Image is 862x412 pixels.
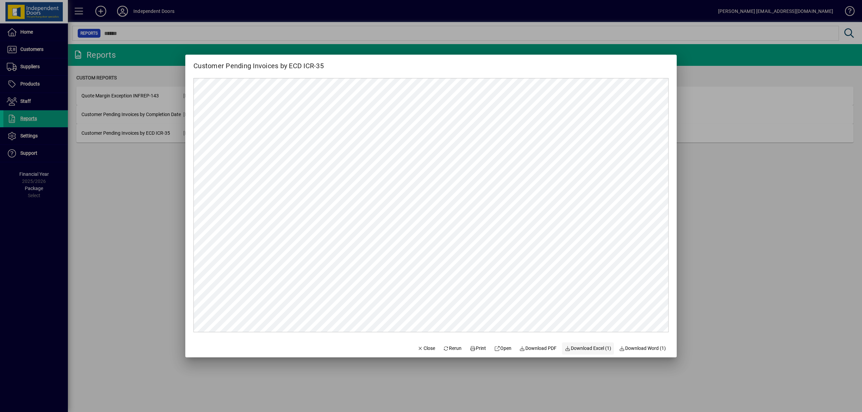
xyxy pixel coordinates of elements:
span: Download PDF [520,345,557,352]
span: Download Word (1) [619,345,666,352]
span: Print [470,345,486,352]
button: Close [415,342,438,355]
h2: Customer Pending Invoices by ECD ICR-35 [185,55,332,71]
button: Print [467,342,489,355]
button: Download Word (1) [617,342,669,355]
a: Open [491,342,514,355]
span: Download Excel (1) [565,345,611,352]
span: Open [494,345,511,352]
button: Download Excel (1) [562,342,614,355]
span: Rerun [443,345,462,352]
a: Download PDF [517,342,560,355]
span: Close [417,345,435,352]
